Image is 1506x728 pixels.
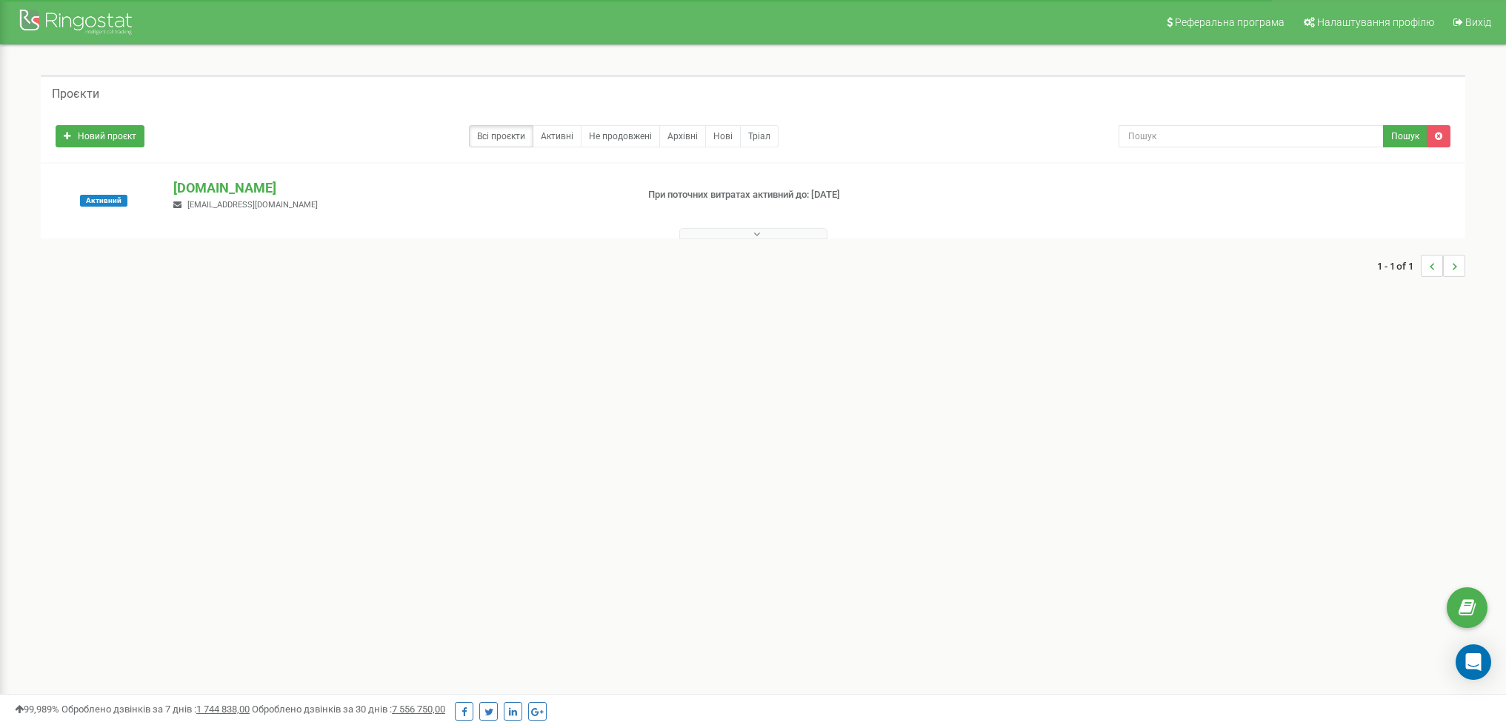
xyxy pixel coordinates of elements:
span: Активний [80,195,127,207]
span: 1 - 1 of 1 [1377,255,1421,277]
a: Не продовжені [581,125,660,147]
a: Активні [533,125,582,147]
u: 7 556 750,00 [392,704,445,715]
span: Реферальна програма [1175,16,1285,28]
a: Нові [705,125,741,147]
span: 99,989% [15,704,59,715]
span: Налаштування профілю [1317,16,1434,28]
a: Всі проєкти [469,125,533,147]
u: 1 744 838,00 [196,704,250,715]
p: [DOMAIN_NAME] [173,178,624,198]
span: Вихід [1465,16,1491,28]
p: При поточних витратах активний до: [DATE] [648,188,980,202]
span: [EMAIL_ADDRESS][DOMAIN_NAME] [187,200,318,210]
h5: Проєкти [52,87,99,101]
nav: ... [1377,240,1465,292]
input: Пошук [1119,125,1384,147]
div: Open Intercom Messenger [1456,644,1491,680]
span: Оброблено дзвінків за 30 днів : [252,704,445,715]
a: Архівні [659,125,706,147]
button: Пошук [1383,125,1427,147]
a: Тріал [740,125,779,147]
span: Оброблено дзвінків за 7 днів : [61,704,250,715]
a: Новий проєкт [56,125,144,147]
